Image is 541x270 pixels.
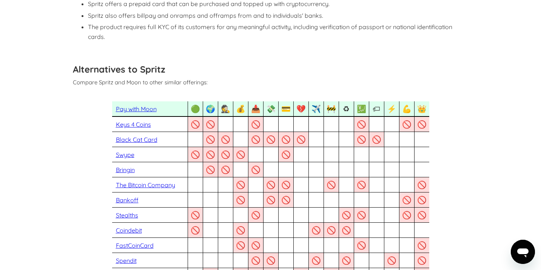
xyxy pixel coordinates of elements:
a: Keys 4 Coins [116,121,151,128]
a: Bringin [116,166,135,174]
a: Stealths [116,211,138,219]
a: Spendit [116,257,137,264]
a: FastCoinCard [116,242,154,249]
iframe: Button to launch messaging window [511,240,535,264]
a: Swype [116,151,134,158]
li: The product requires full KYC of its customers for any meaningful activity, including verificatio... [88,22,469,42]
a: Coindebit [116,227,142,234]
a: The Bitcoin Company [116,181,175,189]
a: Bankoff [116,196,139,204]
a: Pay with Moon [116,105,157,113]
h3: Alternatives to Spritz [73,64,469,75]
li: Spritz also offers billpay and onramps and offramps from and to individuals' banks. [88,11,469,21]
p: Compare Spritz and Moon to other similar offerings: [73,79,469,86]
a: Black Cat Card [116,136,157,143]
